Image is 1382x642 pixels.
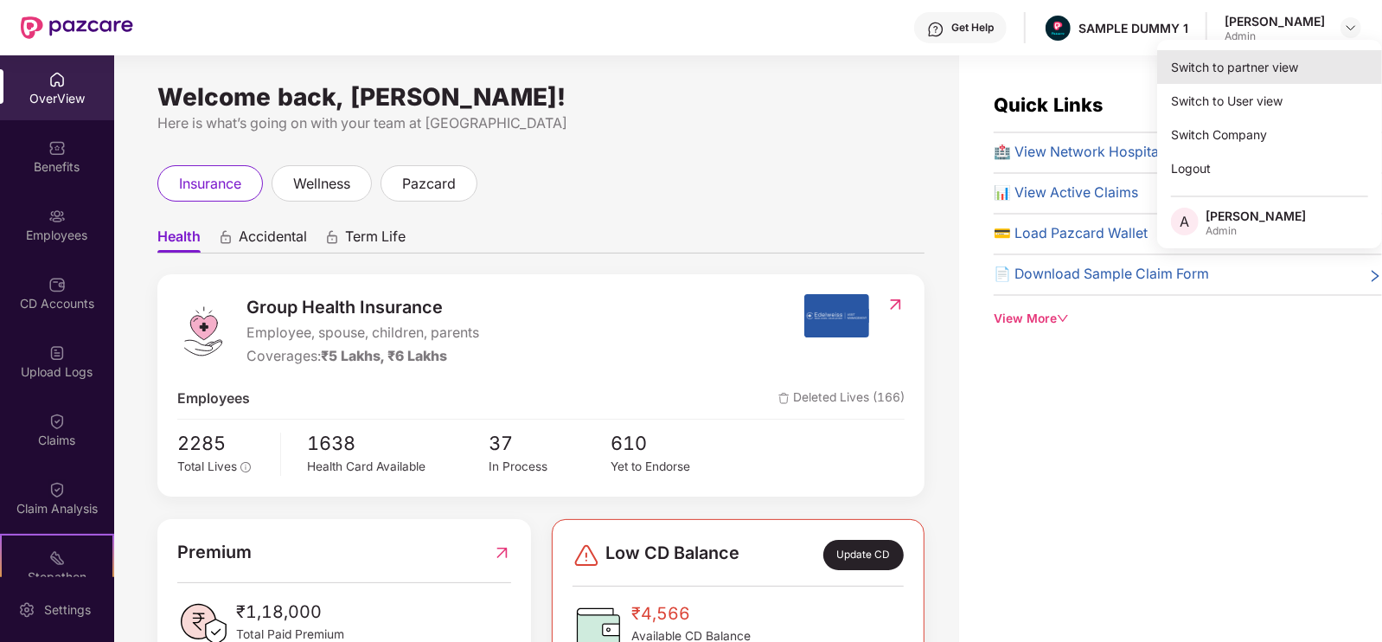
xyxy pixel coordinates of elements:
span: 📄 Download Sample Claim Form [994,264,1209,286]
span: Total Lives [177,459,237,473]
div: Health Card Available [307,458,489,477]
span: 2285 [177,428,268,458]
div: View More [994,310,1382,329]
span: 📊 View Active Claims [994,183,1138,204]
div: Switch Company [1157,118,1382,151]
div: Logout [1157,151,1382,185]
div: Coverages: [246,346,479,368]
img: svg+xml;base64,PHN2ZyBpZD0iRW1wbG95ZWVzIiB4bWxucz0iaHR0cDovL3d3dy53My5vcmcvMjAwMC9zdmciIHdpZHRoPS... [48,208,66,225]
span: ₹5 Lakhs, ₹6 Lakhs [321,348,447,364]
span: 610 [611,428,732,458]
span: insurance [179,173,241,195]
div: Here is what’s going on with your team at [GEOGRAPHIC_DATA] [157,112,925,134]
div: Switch to User view [1157,84,1382,118]
span: Quick Links [994,93,1103,116]
div: Stepathon [2,568,112,586]
div: animation [324,229,340,245]
span: wellness [293,173,350,195]
span: down [1057,312,1069,324]
span: pazcard [402,173,456,195]
img: Pazcare_Alternative_logo-01-01.png [1046,16,1071,41]
img: deleteIcon [778,393,790,404]
img: svg+xml;base64,PHN2ZyBpZD0iQ2xhaW0iIHhtbG5zPSJodHRwOi8vd3d3LnczLm9yZy8yMDAwL3N2ZyIgd2lkdGg9IjIwIi... [48,481,66,498]
span: Employees [177,388,250,410]
span: 💳 Load Pazcard Wallet [994,223,1148,245]
div: Welcome back, [PERSON_NAME]! [157,90,925,104]
div: Update CD [823,540,904,569]
img: svg+xml;base64,PHN2ZyBpZD0iRHJvcGRvd24tMzJ4MzIiIHhtbG5zPSJodHRwOi8vd3d3LnczLm9yZy8yMDAwL3N2ZyIgd2... [1344,21,1358,35]
span: Low CD Balance [605,540,739,569]
span: ₹4,566 [631,600,751,627]
span: right [1368,267,1382,286]
img: logo [177,305,229,357]
img: svg+xml;base64,PHN2ZyBpZD0iVXBsb2FkX0xvZ3MiIGRhdGEtbmFtZT0iVXBsb2FkIExvZ3MiIHhtbG5zPSJodHRwOi8vd3... [48,344,66,362]
div: Admin [1206,224,1306,238]
span: ₹1,18,000 [236,599,344,626]
span: 1638 [307,428,489,458]
img: svg+xml;base64,PHN2ZyBpZD0iSGVscC0zMngzMiIgeG1sbnM9Imh0dHA6Ly93d3cudzMub3JnLzIwMDAvc3ZnIiB3aWR0aD... [927,21,944,38]
div: Yet to Endorse [611,458,732,477]
span: Group Health Insurance [246,294,479,321]
div: Admin [1225,29,1325,43]
img: New Pazcare Logo [21,16,133,39]
span: 37 [489,428,611,458]
img: RedirectIcon [886,296,905,313]
span: Deleted Lives (166) [778,388,905,410]
span: Term Life [345,228,406,253]
img: svg+xml;base64,PHN2ZyB4bWxucz0iaHR0cDovL3d3dy53My5vcmcvMjAwMC9zdmciIHdpZHRoPSIyMSIgaGVpZ2h0PSIyMC... [48,549,66,567]
div: [PERSON_NAME] [1225,13,1325,29]
img: insurerIcon [804,294,869,337]
span: Employee, spouse, children, parents [246,323,479,344]
span: 🏥 View Network Hospitals [994,142,1169,164]
div: Settings [39,601,96,619]
img: svg+xml;base64,PHN2ZyBpZD0iSG9tZSIgeG1sbnM9Imh0dHA6Ly93d3cudzMub3JnLzIwMDAvc3ZnIiB3aWR0aD0iMjAiIG... [48,71,66,88]
div: animation [218,229,234,245]
span: Premium [177,539,252,566]
div: Switch to partner view [1157,50,1382,84]
div: SAMPLE DUMMY 1 [1078,20,1188,36]
div: [PERSON_NAME] [1206,208,1306,224]
div: Get Help [951,21,994,35]
img: svg+xml;base64,PHN2ZyBpZD0iRGFuZ2VyLTMyeDMyIiB4bWxucz0iaHR0cDovL3d3dy53My5vcmcvMjAwMC9zdmciIHdpZH... [573,542,600,569]
img: RedirectIcon [493,539,511,566]
img: svg+xml;base64,PHN2ZyBpZD0iQ0RfQWNjb3VudHMiIGRhdGEtbmFtZT0iQ0QgQWNjb3VudHMiIHhtbG5zPSJodHRwOi8vd3... [48,276,66,293]
span: Accidental [239,228,307,253]
img: svg+xml;base64,PHN2ZyBpZD0iQmVuZWZpdHMiIHhtbG5zPSJodHRwOi8vd3d3LnczLm9yZy8yMDAwL3N2ZyIgd2lkdGg9Ij... [48,139,66,157]
div: In Process [489,458,611,477]
img: svg+xml;base64,PHN2ZyBpZD0iQ2xhaW0iIHhtbG5zPSJodHRwOi8vd3d3LnczLm9yZy8yMDAwL3N2ZyIgd2lkdGg9IjIwIi... [48,413,66,430]
span: Health [157,228,201,253]
span: info-circle [240,462,251,472]
span: A [1180,211,1190,232]
img: svg+xml;base64,PHN2ZyBpZD0iU2V0dGluZy0yMHgyMCIgeG1sbnM9Imh0dHA6Ly93d3cudzMub3JnLzIwMDAvc3ZnIiB3aW... [18,601,35,619]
